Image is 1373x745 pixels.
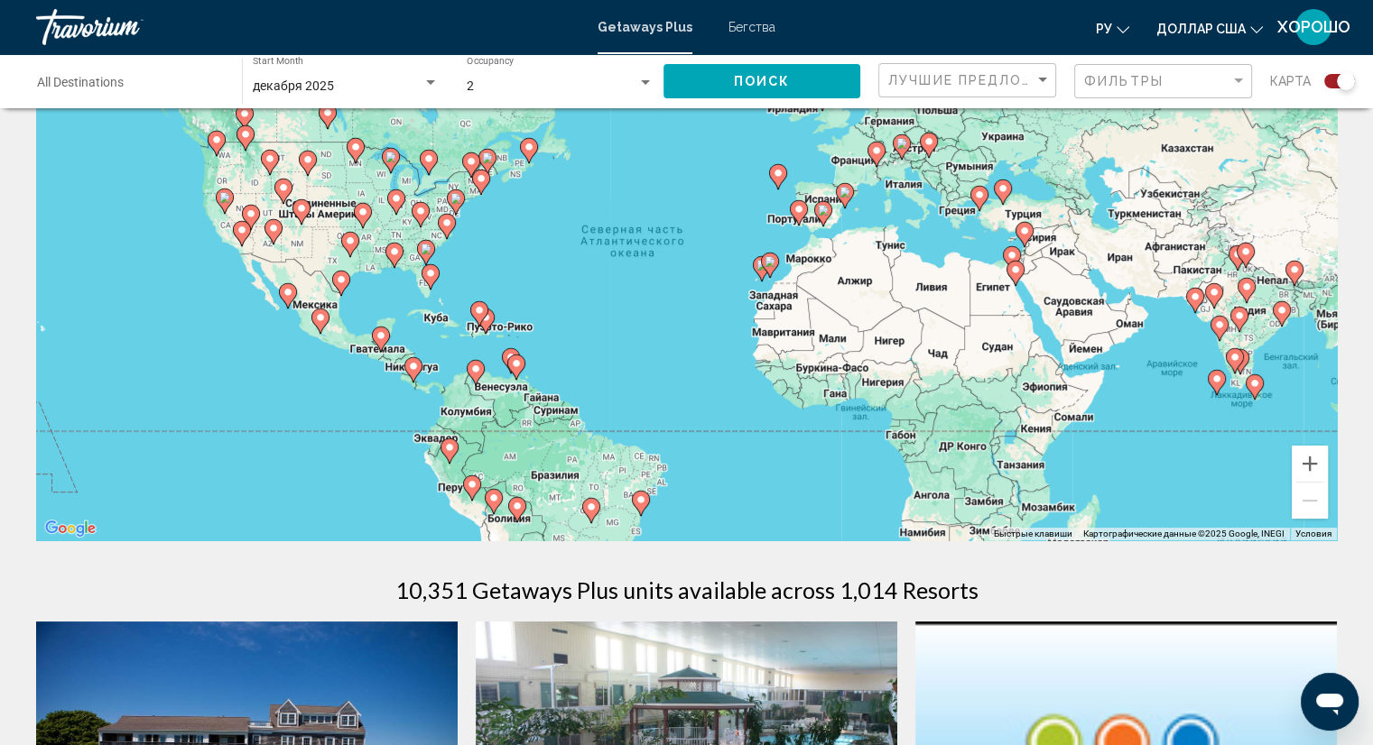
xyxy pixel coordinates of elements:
span: Картографические данные ©2025 Google, INEGI [1083,529,1285,538]
button: Поиск [663,64,860,97]
a: Открыть эту область в Google Картах (в новом окне) [41,517,100,540]
a: Getaways Plus [598,20,692,34]
a: Травориум [36,9,580,45]
button: Меню пользователя [1290,8,1337,46]
h1: 10,351 Getaways Plus units available across 1,014 Resorts [395,576,979,603]
font: ХОРОШО [1277,17,1350,36]
span: Фильтры [1084,74,1164,88]
button: Увеличить [1292,446,1328,482]
span: Поиск [734,75,791,89]
img: Google [41,517,100,540]
button: Filter [1074,63,1252,100]
a: Условия [1295,529,1331,538]
font: доллар США [1156,22,1246,36]
iframe: Кнопка запуска окна обмена сообщениями [1301,673,1359,731]
mat-select: Sort by [888,73,1051,88]
span: Лучшие предложения [888,73,1079,87]
span: 2 [467,78,474,93]
a: Бегства [728,20,775,34]
font: ру [1096,22,1112,36]
button: Изменить язык [1096,15,1129,41]
span: карта [1270,69,1311,94]
button: Изменить валюту [1156,15,1263,41]
span: декабря 2025 [253,78,334,93]
button: Уменьшить [1292,483,1328,519]
button: Быстрые клавиши [994,528,1072,540]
